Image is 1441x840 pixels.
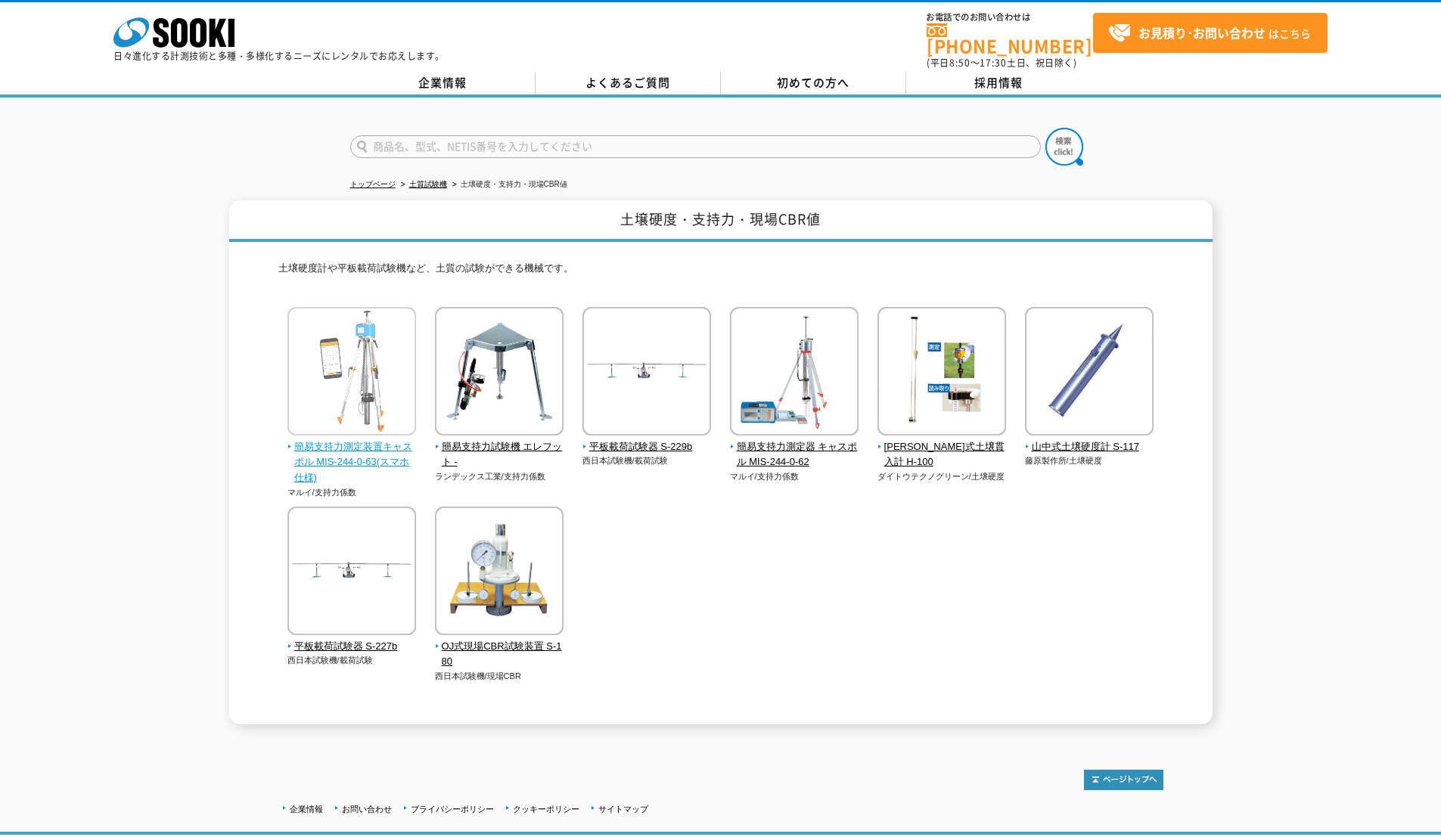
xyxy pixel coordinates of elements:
span: 簡易支持力測定器 キャスポル MIS-244-0-62 [730,439,859,471]
a: プライバシーポリシー [411,804,494,814]
span: OJ式現場CBR試験装置 S-180 [435,639,564,671]
li: 土壌硬度・支持力・現場CBR値 [449,177,567,193]
span: 17:30 [980,56,1007,70]
span: 初めての方へ [777,74,849,91]
a: [PHONE_NUMBER] [927,23,1093,54]
a: よくあるご質問 [536,72,721,95]
img: 平板載荷試験器 S-229b [582,307,711,439]
p: 土壌硬度計や平板載荷試験機など、土質の試験ができる機械です。 [278,261,1163,284]
img: 長谷川式土壌貫入計 H-100 [877,307,1006,439]
a: サイトマップ [598,804,648,814]
h1: 土壌硬度・支持力・現場CBR値 [229,200,1213,242]
a: トップページ [350,180,396,188]
img: 山中式土壌硬度計 S-117 [1025,307,1154,439]
a: 土質試験機 [409,180,447,188]
a: [PERSON_NAME]式土壌貫入計 H-100 [877,425,1007,470]
img: 簡易支持力測定装置キャスポル MIS-244-0-63(スマホ仕様) [287,307,416,439]
a: クッキーポリシー [513,804,579,814]
img: OJ式現場CBR試験装置 S-180 [435,507,564,639]
a: 簡易支持力測定装置キャスポル MIS-244-0-63(スマホ仕様) [287,425,417,486]
p: マルイ/支持力係数 [287,486,417,499]
a: OJ式現場CBR試験装置 S-180 [435,625,564,670]
p: 西日本試験機/現場CBR [435,670,564,683]
a: 山中式土壌硬度計 S-117 [1025,425,1154,455]
img: 簡易支持力測定器 キャスポル MIS-244-0-62 [730,307,859,439]
span: 平板載荷試験器 S-229b [582,439,712,455]
span: 平板載荷試験器 S-227b [287,639,417,655]
a: お問い合わせ [342,804,392,814]
a: 平板載荷試験器 S-227b [287,625,417,655]
p: 藤原製作所/土壌硬度 [1025,454,1154,467]
span: 8:50 [949,56,971,70]
span: お電話でのお問い合わせは [927,13,1093,22]
a: 企業情報 [350,72,536,95]
p: ランデックス工業/支持力係数 [435,470,564,483]
img: btn_search.png [1045,128,1083,166]
a: 簡易支持力測定器 キャスポル MIS-244-0-62 [730,425,859,470]
p: 西日本試験機/載荷試験 [287,654,417,667]
a: 平板載荷試験器 S-229b [582,425,712,455]
span: 山中式土壌硬度計 S-117 [1025,439,1154,455]
a: お見積り･お問い合わせはこちら [1093,13,1328,53]
img: 簡易支持力試験機 エレフット - [435,307,564,439]
p: マルイ/支持力係数 [730,470,859,483]
strong: お見積り･お問い合わせ [1138,23,1266,42]
p: 西日本試験機/載荷試験 [582,454,712,467]
input: 商品名、型式、NETIS番号を入力してください [350,135,1041,158]
span: はこちら [1108,22,1311,45]
a: 採用情報 [906,72,1092,95]
a: 簡易支持力試験機 エレフット - [435,425,564,470]
span: 簡易支持力測定装置キャスポル MIS-244-0-63(スマホ仕様) [287,439,417,486]
a: 初めての方へ [721,72,906,95]
p: ダイトウテクノグリーン/土壌硬度 [877,470,1007,483]
span: 簡易支持力試験機 エレフット - [435,439,564,471]
img: 平板載荷試験器 S-227b [287,507,416,639]
img: トップページへ [1084,770,1163,790]
span: [PERSON_NAME]式土壌貫入計 H-100 [877,439,1007,471]
span: (平日 ～ 土日、祝日除く) [927,56,1076,70]
p: 日々進化する計測技術と多種・多様化するニーズにレンタルでお応えします。 [113,51,445,60]
a: 企業情報 [290,804,323,814]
